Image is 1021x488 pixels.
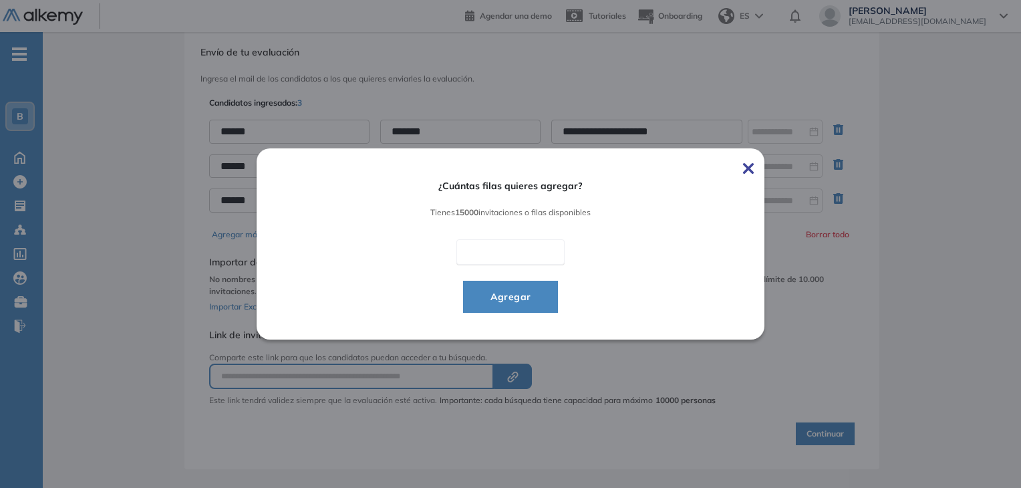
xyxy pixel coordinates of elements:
iframe: Chat Widget [781,334,1021,488]
span: Tienes invitaciones o filas disponibles [294,208,727,217]
b: 15000 [455,207,478,217]
span: ¿Cuántas filas quieres agregar? [294,180,727,192]
div: Widget de chat [781,334,1021,488]
span: Agregar [480,289,542,305]
button: Agregar [463,281,559,313]
img: Cerrar [743,163,754,174]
